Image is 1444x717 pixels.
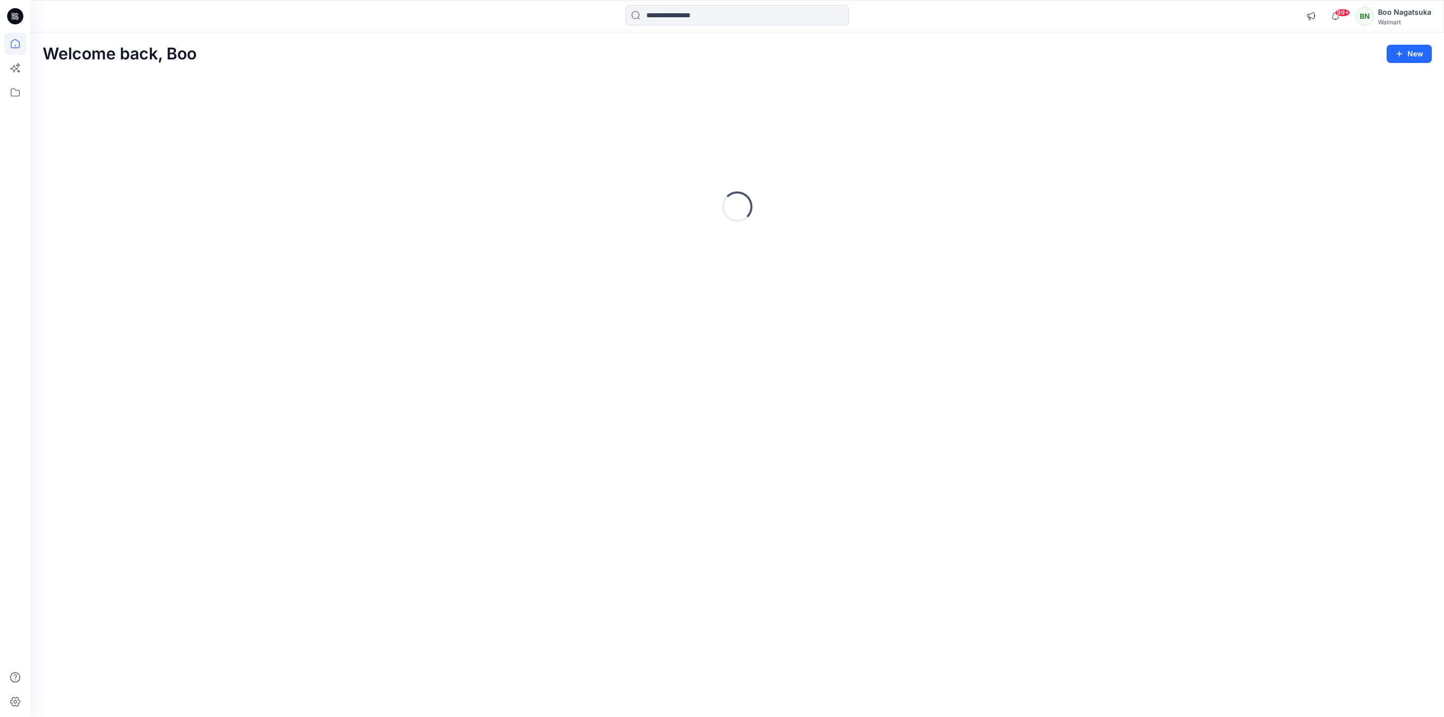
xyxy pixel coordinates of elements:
span: 99+ [1335,9,1350,17]
button: New [1387,45,1432,63]
div: Boo Nagatsuka [1378,6,1431,18]
div: Walmart [1378,18,1431,26]
h2: Welcome back, Boo [43,45,196,63]
div: BN [1356,7,1374,25]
